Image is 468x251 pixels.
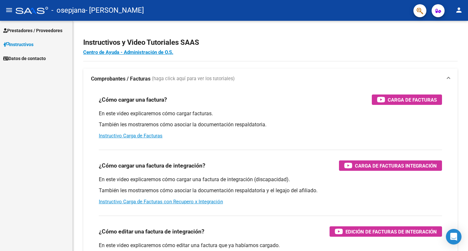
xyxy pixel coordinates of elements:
[99,95,167,104] h3: ¿Cómo cargar una factura?
[3,55,46,62] span: Datos de contacto
[99,187,442,194] p: También les mostraremos cómo asociar la documentación respaldatoria y el legajo del afiliado.
[99,227,204,236] h3: ¿Cómo editar una factura de integración?
[99,199,223,205] a: Instructivo Carga de Facturas con Recupero x Integración
[99,133,162,139] a: Instructivo Carga de Facturas
[455,6,463,14] mat-icon: person
[99,161,205,170] h3: ¿Cómo cargar una factura de integración?
[51,3,85,18] span: - osepjana
[330,226,442,237] button: Edición de Facturas de integración
[345,228,437,236] span: Edición de Facturas de integración
[5,6,13,14] mat-icon: menu
[99,176,442,183] p: En este video explicaremos cómo cargar una factura de integración (discapacidad).
[152,75,235,82] span: (haga click aquí para ver los tutoriales)
[3,27,62,34] span: Prestadores / Proveedores
[3,41,33,48] span: Instructivos
[83,69,458,89] mat-expansion-panel-header: Comprobantes / Facturas (haga click aquí para ver los tutoriales)
[99,242,442,249] p: En este video explicaremos cómo editar una factura que ya habíamos cargado.
[99,121,442,128] p: También les mostraremos cómo asociar la documentación respaldatoria.
[355,162,437,170] span: Carga de Facturas Integración
[91,75,150,82] strong: Comprobantes / Facturas
[83,36,458,49] h2: Instructivos y Video Tutoriales SAAS
[446,229,461,245] div: Open Intercom Messenger
[388,96,437,104] span: Carga de Facturas
[99,110,442,117] p: En este video explicaremos cómo cargar facturas.
[83,49,173,55] a: Centro de Ayuda - Administración de O.S.
[339,160,442,171] button: Carga de Facturas Integración
[372,94,442,105] button: Carga de Facturas
[85,3,144,18] span: - [PERSON_NAME]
